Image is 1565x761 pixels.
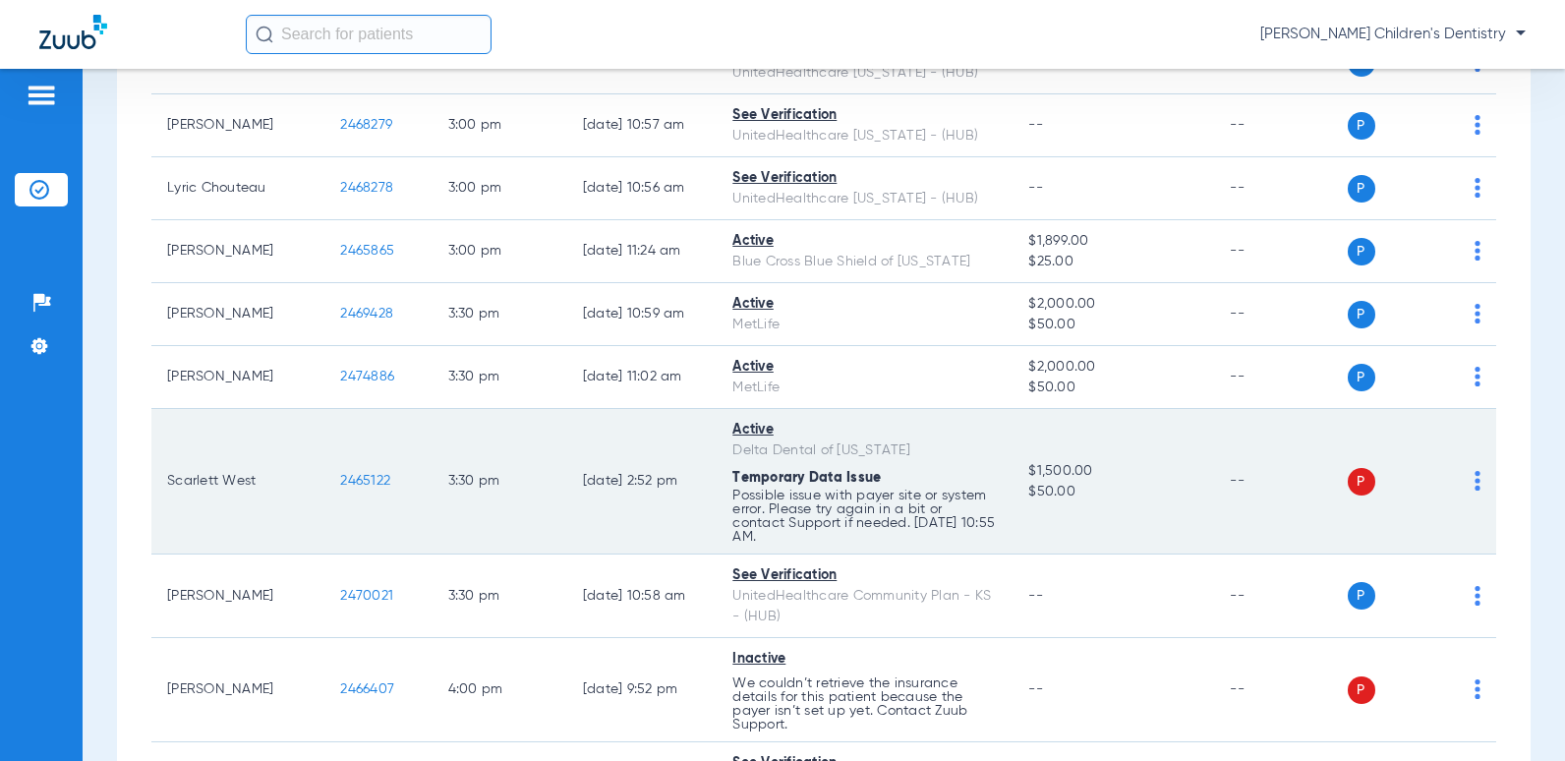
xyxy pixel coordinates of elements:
[433,409,567,555] td: 3:30 PM
[151,638,324,742] td: [PERSON_NAME]
[732,168,997,189] div: See Verification
[340,118,392,132] span: 2468279
[1430,178,1450,198] img: x.svg
[1475,586,1480,606] img: group-dot-blue.svg
[433,94,567,157] td: 3:00 PM
[732,252,997,272] div: Blue Cross Blue Shield of [US_STATE]
[433,157,567,220] td: 3:00 PM
[1028,378,1198,398] span: $50.00
[151,157,324,220] td: Lyric Chouteau
[151,346,324,409] td: [PERSON_NAME]
[1214,94,1347,157] td: --
[732,63,997,84] div: UnitedHealthcare [US_STATE] - (HUB)
[732,126,997,146] div: UnitedHealthcare [US_STATE] - (HUB)
[1028,231,1198,252] span: $1,899.00
[1348,582,1375,610] span: P
[567,346,717,409] td: [DATE] 11:02 AM
[1475,304,1480,323] img: group-dot-blue.svg
[151,283,324,346] td: [PERSON_NAME]
[732,420,997,440] div: Active
[1348,468,1375,496] span: P
[1430,115,1450,135] img: x.svg
[732,565,997,586] div: See Verification
[433,346,567,409] td: 3:30 PM
[1028,294,1198,315] span: $2,000.00
[732,489,997,544] p: Possible issue with payer site or system error. Please try again in a bit or contact Support if n...
[1475,367,1480,386] img: group-dot-blue.svg
[732,294,997,315] div: Active
[39,15,107,49] img: Zuub Logo
[1348,301,1375,328] span: P
[26,84,57,107] img: hamburger-icon
[1214,220,1347,283] td: --
[1467,667,1565,761] iframe: Chat Widget
[732,231,997,252] div: Active
[567,555,717,638] td: [DATE] 10:58 AM
[151,220,324,283] td: [PERSON_NAME]
[1028,357,1198,378] span: $2,000.00
[1348,676,1375,704] span: P
[340,244,394,258] span: 2465865
[1475,471,1480,491] img: group-dot-blue.svg
[732,189,997,209] div: UnitedHealthcare [US_STATE] - (HUB)
[1028,118,1043,132] span: --
[1348,238,1375,265] span: P
[1430,586,1450,606] img: x.svg
[151,94,324,157] td: [PERSON_NAME]
[1348,175,1375,203] span: P
[340,682,394,696] span: 2466407
[1214,346,1347,409] td: --
[1028,682,1043,696] span: --
[1430,304,1450,323] img: x.svg
[1430,471,1450,491] img: x.svg
[1430,241,1450,261] img: x.svg
[151,555,324,638] td: [PERSON_NAME]
[732,471,881,485] span: Temporary Data Issue
[567,409,717,555] td: [DATE] 2:52 PM
[1475,115,1480,135] img: group-dot-blue.svg
[1348,112,1375,140] span: P
[1028,315,1198,335] span: $50.00
[732,440,997,461] div: Delta Dental of [US_STATE]
[732,105,997,126] div: See Verification
[732,649,997,670] div: Inactive
[340,370,394,383] span: 2474886
[1430,679,1450,699] img: x.svg
[151,409,324,555] td: Scarlett West
[1214,157,1347,220] td: --
[1214,555,1347,638] td: --
[732,676,997,732] p: We couldn’t retrieve the insurance details for this patient because the payer isn’t set up yet. C...
[340,474,390,488] span: 2465122
[1028,252,1198,272] span: $25.00
[732,357,997,378] div: Active
[732,315,997,335] div: MetLife
[1348,364,1375,391] span: P
[256,26,273,43] img: Search Icon
[732,586,997,627] div: UnitedHealthcare Community Plan - KS - (HUB)
[1028,589,1043,603] span: --
[433,220,567,283] td: 3:00 PM
[433,555,567,638] td: 3:30 PM
[433,638,567,742] td: 4:00 PM
[567,157,717,220] td: [DATE] 10:56 AM
[1475,178,1480,198] img: group-dot-blue.svg
[1214,409,1347,555] td: --
[1028,461,1198,482] span: $1,500.00
[567,94,717,157] td: [DATE] 10:57 AM
[1028,181,1043,195] span: --
[1214,638,1347,742] td: --
[433,283,567,346] td: 3:30 PM
[246,15,492,54] input: Search for patients
[732,378,997,398] div: MetLife
[340,181,393,195] span: 2468278
[1475,241,1480,261] img: group-dot-blue.svg
[1028,482,1198,502] span: $50.00
[567,283,717,346] td: [DATE] 10:59 AM
[567,638,717,742] td: [DATE] 9:52 PM
[340,307,393,321] span: 2469428
[1430,367,1450,386] img: x.svg
[340,589,393,603] span: 2470021
[1214,283,1347,346] td: --
[567,220,717,283] td: [DATE] 11:24 AM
